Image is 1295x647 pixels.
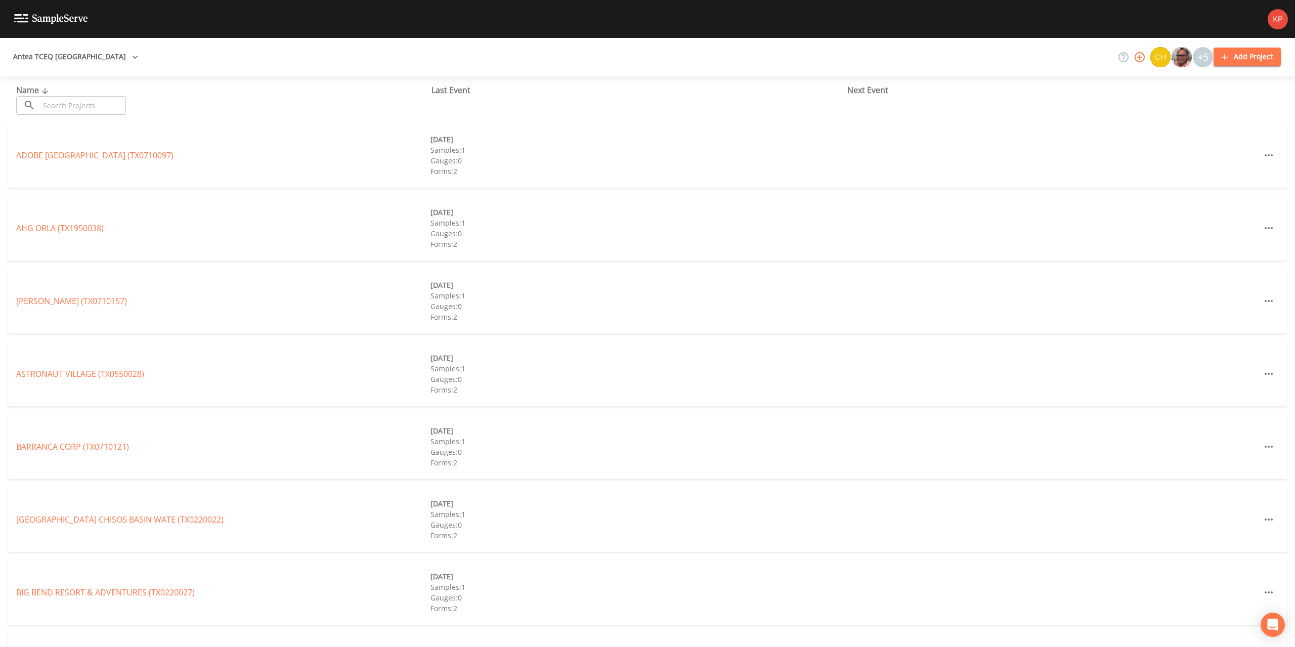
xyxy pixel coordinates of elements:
div: Mike Franklin [1171,47,1192,67]
div: Samples: 1 [430,509,845,520]
button: Add Project [1214,48,1281,66]
div: Forms: 2 [430,166,845,177]
a: [GEOGRAPHIC_DATA] CHISOS BASIN WATE (TX0220022) [16,514,224,525]
div: Samples: 1 [430,290,845,301]
div: Forms: 2 [430,530,845,541]
div: Forms: 2 [430,457,845,468]
div: Samples: 1 [430,363,845,374]
span: Name [16,84,51,96]
a: ADOBE [GEOGRAPHIC_DATA] (TX0710097) [16,150,174,161]
div: [DATE] [430,425,845,436]
img: c74b8b8b1c7a9d34f67c5e0ca157ed15 [1150,47,1171,67]
div: +5 [1193,47,1213,67]
div: Gauges: 0 [430,374,845,384]
a: BIG BEND RESORT & ADVENTURES (TX0220027) [16,587,195,598]
div: [DATE] [430,571,845,582]
button: Antea TCEQ [GEOGRAPHIC_DATA] [9,48,142,66]
a: AHG ORLA (TX1950038) [16,223,104,234]
input: Search Projects [39,96,126,115]
div: Gauges: 0 [430,155,845,166]
a: BARRANCA CORP (TX0710121) [16,441,129,452]
div: Next Event [847,84,1263,96]
div: Samples: 1 [430,218,845,228]
div: [DATE] [430,498,845,509]
div: Samples: 1 [430,582,845,592]
img: e2d790fa78825a4bb76dcb6ab311d44c [1172,47,1192,67]
div: [DATE] [430,353,845,363]
div: [DATE] [430,134,845,145]
div: Open Intercom Messenger [1261,613,1285,637]
div: Samples: 1 [430,145,845,155]
div: Forms: 2 [430,603,845,614]
div: Last Event [431,84,847,96]
img: bfb79f8bb3f9c089c8282ca9eb011383 [1268,9,1288,29]
div: [DATE] [430,280,845,290]
div: Forms: 2 [430,384,845,395]
div: Charles Medina [1150,47,1171,67]
div: Gauges: 0 [430,228,845,239]
div: Gauges: 0 [430,592,845,603]
a: ASTRONAUT VILLAGE (TX0550028) [16,368,144,379]
div: Gauges: 0 [430,447,845,457]
a: [PERSON_NAME] (TX0710157) [16,295,127,307]
div: Gauges: 0 [430,301,845,312]
div: Samples: 1 [430,436,845,447]
img: logo [14,14,88,24]
div: Gauges: 0 [430,520,845,530]
div: Forms: 2 [430,239,845,249]
div: [DATE] [430,207,845,218]
div: Forms: 2 [430,312,845,322]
